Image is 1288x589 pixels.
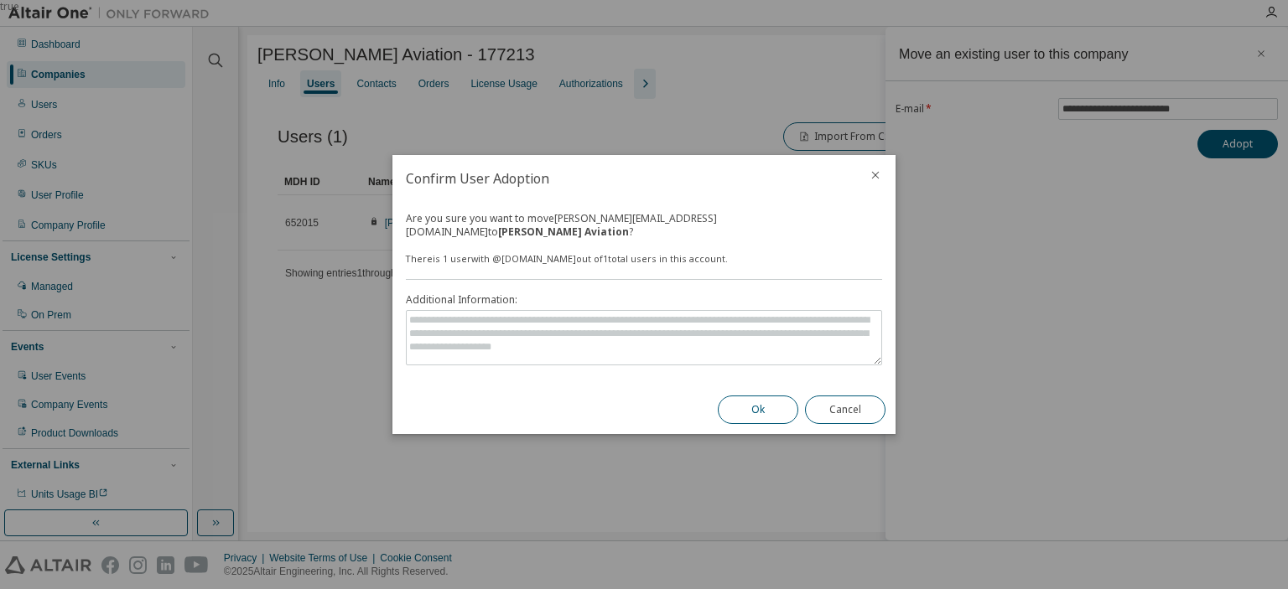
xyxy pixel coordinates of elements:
[406,212,882,239] div: Are you sure you want to move [PERSON_NAME][EMAIL_ADDRESS][DOMAIN_NAME] to ?
[869,168,882,182] button: close
[805,395,885,424] button: Cancel
[498,225,629,239] strong: [PERSON_NAME] Aviation
[718,395,798,424] button: Ok
[392,155,855,202] h2: Confirm User Adoption
[406,293,882,307] label: Additional Information:
[406,252,882,266] div: There is 1 user with @ [DOMAIN_NAME] out of 1 total users in this account.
